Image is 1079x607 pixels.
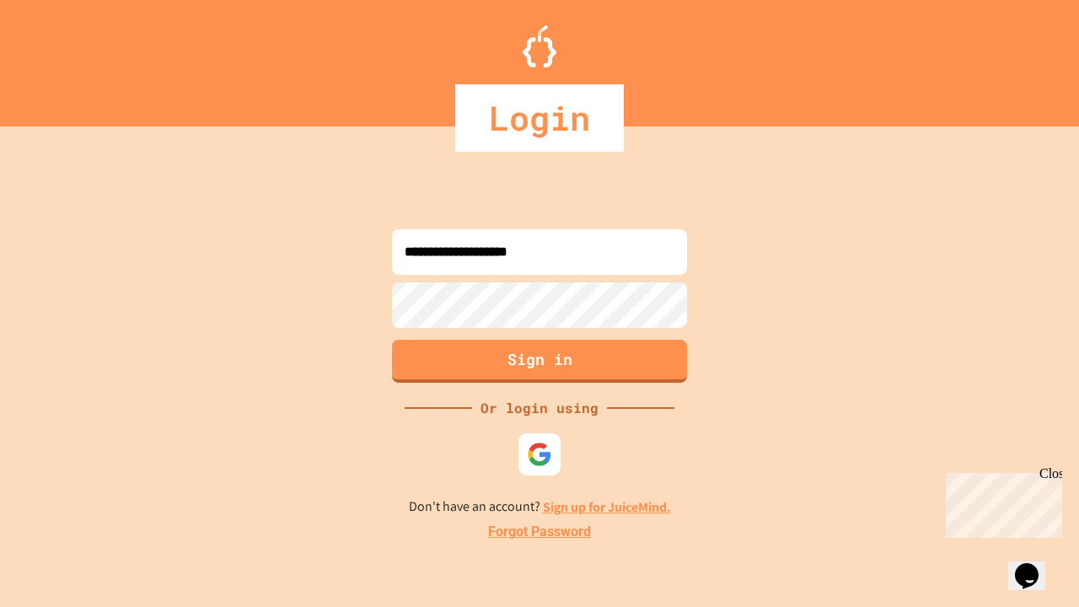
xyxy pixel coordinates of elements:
a: Forgot Password [488,522,591,542]
button: Sign in [392,340,687,383]
iframe: chat widget [939,466,1062,538]
img: google-icon.svg [527,442,552,467]
div: Login [455,84,624,152]
img: Logo.svg [523,25,556,67]
a: Sign up for JuiceMind. [543,498,671,516]
div: Chat with us now!Close [7,7,116,107]
iframe: chat widget [1008,540,1062,590]
p: Don't have an account? [409,497,671,518]
div: Or login using [472,398,607,418]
